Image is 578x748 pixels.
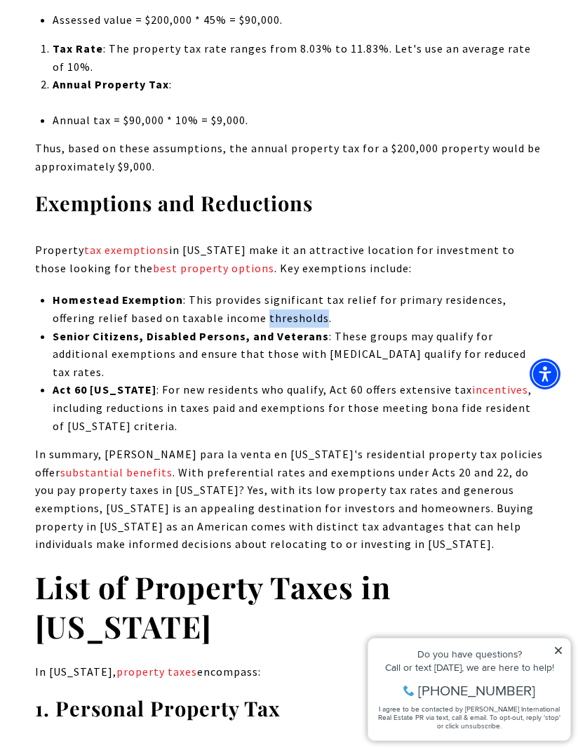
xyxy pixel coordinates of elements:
[35,241,543,277] p: Property in [US_STATE] make it an attractive location for investment to those looking for the . K...
[53,40,543,76] p: : The property tax rate ranges from 8.03% to 11.83%. Let's use an average rate of 10%.
[35,695,281,721] strong: 1. Personal Property Tax
[18,86,200,113] span: I agree to be contacted by [PERSON_NAME] International Real Estate PR via text, call & email. To ...
[53,76,543,94] p: :
[53,77,169,91] strong: Annual Property Tax
[472,382,528,396] a: incentives - open in a new tab
[15,45,203,55] div: Call or text [DATE], we are here to help!
[197,664,261,679] span: encompass:
[53,329,329,343] strong: Senior Citizens, Disabled Persons, and Veterans
[530,359,560,389] div: Accessibility Menu
[58,66,175,80] span: [PHONE_NUMBER]
[35,189,313,216] strong: Exemptions and Reductions
[35,446,543,554] p: In summary, [PERSON_NAME] para la venta en [US_STATE]'s residential property tax policies offer ....
[53,293,183,307] strong: Homestead Exemption
[53,41,103,55] strong: Tax Rate
[53,328,543,382] li: : These groups may qualify for additional exemptions and ensure that those with [MEDICAL_DATA] qu...
[116,664,197,679] span: property taxes
[53,11,543,29] li: Assessed value = $200,000 * 45% = $90,000.
[35,664,116,679] span: In [US_STATE],
[53,382,156,396] strong: Act 60 [US_STATE]
[53,112,543,130] li: Annual tax = $90,000 * 10% = $9,000.
[153,261,274,275] a: best property options - open in a new tab
[60,465,173,479] a: substantial benefits - open in a new tab
[15,32,203,41] div: Do you have questions?
[35,566,391,646] strong: List of Property Taxes in [US_STATE]
[35,140,543,175] p: Thus, based on these assumptions, the annual property tax for a $200,000 property would be approx...
[116,664,197,679] a: property taxes - open in a new tab
[53,291,543,327] li: : This provides significant tax relief for primary residences, offering relief based on taxable i...
[53,381,543,435] li: : For new residents who qualify, Act 60 offers extensive tax , including reductions in taxes paid...
[84,243,169,257] a: tax exemptions - open in a new tab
